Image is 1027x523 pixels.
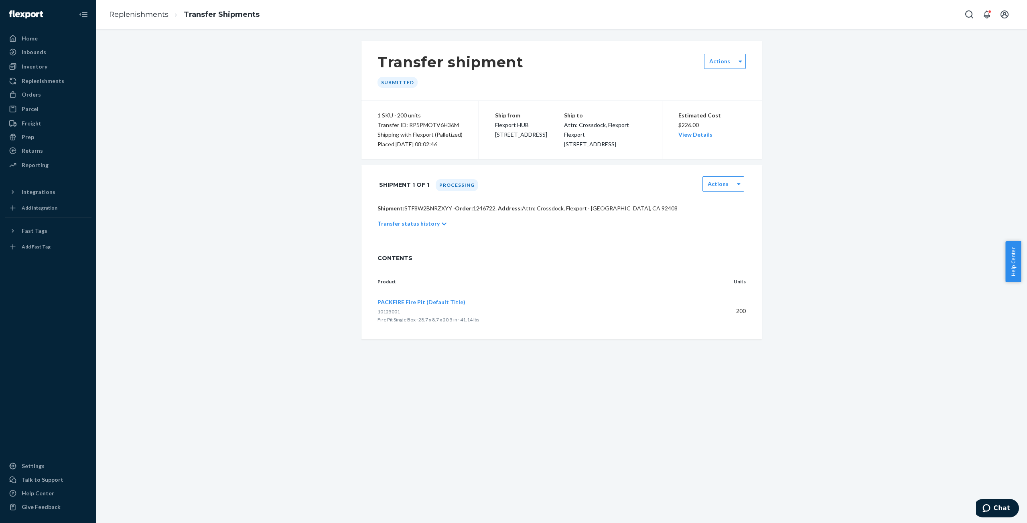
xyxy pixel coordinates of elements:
[436,179,478,191] div: Processing
[22,503,61,511] div: Give Feedback
[5,159,91,172] a: Reporting
[678,131,712,138] a: View Details
[5,117,91,130] a: Freight
[22,77,64,85] div: Replenishments
[979,6,995,22] button: Open notifications
[9,10,43,18] img: Flexport logo
[22,105,39,113] div: Parcel
[961,6,977,22] button: Open Search Box
[5,75,91,87] a: Replenishments
[712,278,746,285] p: Units
[378,298,465,306] button: PACKFIRE Fire Pit (Default Title)
[22,119,41,127] div: Freight
[997,6,1013,22] button: Open account menu
[455,205,497,212] span: Order:
[22,188,55,196] div: Integrations
[498,205,522,212] span: Address:
[22,204,57,211] div: Add Integration
[708,180,729,188] label: Actions
[22,133,34,141] div: Prep
[378,77,418,88] div: Submitted
[22,63,47,71] div: Inventory
[22,147,43,155] div: Returns
[5,240,91,253] a: Add Fast Tag
[378,299,465,305] span: PACKFIRE Fire Pit (Default Title)
[378,205,404,212] span: Shipment:
[22,243,51,250] div: Add Fast Tag
[5,487,91,500] a: Help Center
[378,130,463,139] p: Shipping with Flexport (Palletized)
[103,3,266,26] ol: breadcrumbs
[378,278,699,285] p: Product
[378,54,523,71] h1: Transfer shipment
[5,32,91,45] a: Home
[678,111,746,139] div: $226.00
[22,91,41,99] div: Orders
[5,202,91,214] a: Add Integration
[22,227,47,235] div: Fast Tags
[5,224,91,237] button: Fast Tags
[5,131,91,143] a: Prep
[5,88,91,101] a: Orders
[378,309,400,315] span: 10125001
[378,139,463,149] div: Placed [DATE] 08:02:46
[5,501,91,513] button: Give Feedback
[378,120,463,130] div: Transfer ID: RP5PMOTV6H36M
[379,176,429,193] h1: Shipment 1 of 1
[5,473,91,486] button: Talk to Support
[378,254,746,262] span: CONTENTS
[564,111,646,120] p: Ship to
[378,316,699,324] p: Fire Pit Single Box · 28.7 x 8.7 x 20.5 in · 41.14 lbs
[709,57,730,65] label: Actions
[22,161,49,169] div: Reporting
[5,460,91,473] a: Settings
[378,111,463,120] div: 1 SKU · 200 units
[75,6,91,22] button: Close Navigation
[378,220,440,228] p: Transfer status history
[5,46,91,59] a: Inbounds
[678,111,746,120] p: Estimated Cost
[976,499,1019,519] iframe: Opens a widget where you can chat to one of our agents
[495,111,564,120] p: Ship from
[378,204,746,212] p: STF8W2BNRZXYY · Attn: Crossdock, Flexport · [GEOGRAPHIC_DATA], CA 92408
[184,10,260,19] a: Transfer Shipments
[473,205,497,212] span: 1246722 .
[1005,241,1021,282] button: Help Center
[22,48,46,56] div: Inbounds
[109,10,168,19] a: Replenishments
[22,476,63,484] div: Talk to Support
[712,307,746,315] p: 200
[22,462,45,470] div: Settings
[22,489,54,497] div: Help Center
[5,60,91,73] a: Inventory
[5,144,91,157] a: Returns
[5,103,91,115] a: Parcel
[22,34,38,42] div: Home
[564,121,629,147] span: Attn: Crossdock, Flexport Flexport [STREET_ADDRESS]
[495,121,547,138] span: Flexport HUB [STREET_ADDRESS]
[5,186,91,198] button: Integrations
